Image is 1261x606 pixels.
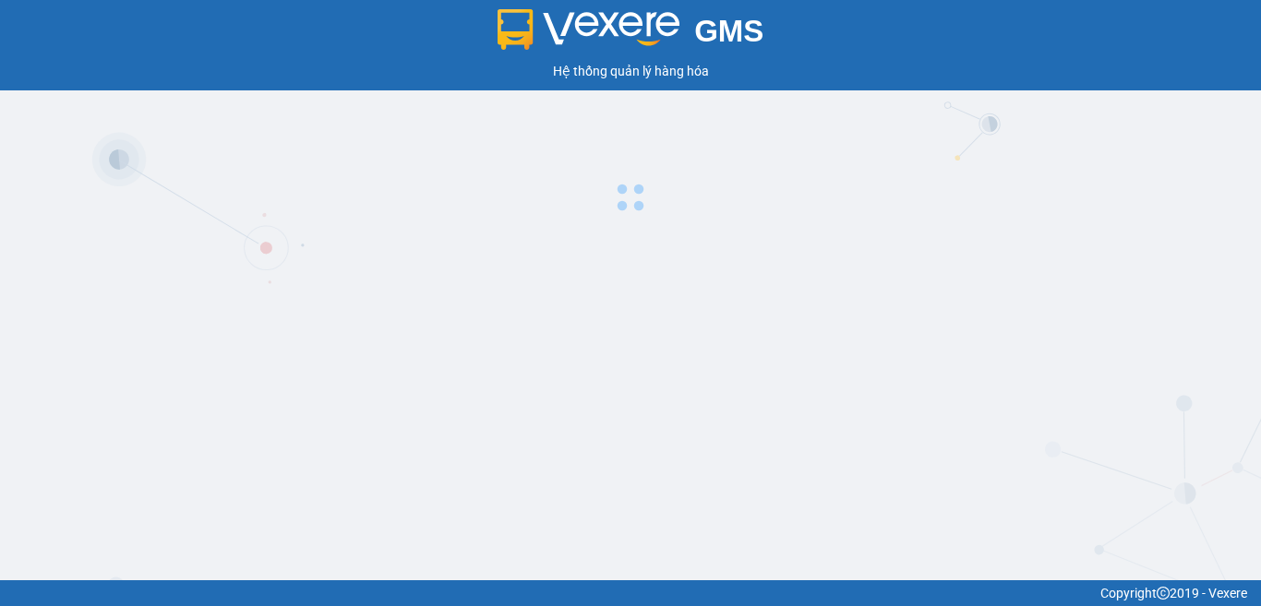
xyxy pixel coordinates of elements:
[1157,587,1170,600] span: copyright
[498,9,680,50] img: logo 2
[14,583,1247,603] div: Copyright 2019 - Vexere
[694,14,763,48] span: GMS
[498,28,764,42] a: GMS
[5,61,1256,81] div: Hệ thống quản lý hàng hóa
